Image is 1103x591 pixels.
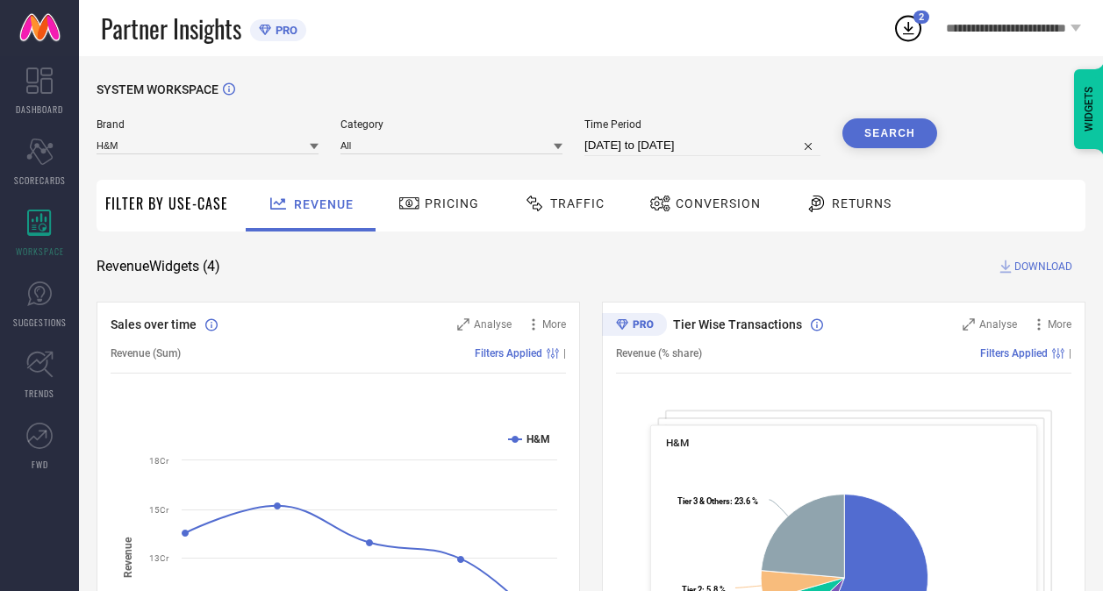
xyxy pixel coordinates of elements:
span: Analyse [474,318,512,331]
tspan: Tier 3 & Others [677,496,730,506]
span: Revenue Widgets ( 4 ) [97,258,220,275]
span: Returns [832,196,892,210]
span: Tier Wise Transactions [673,317,802,331]
text: H&M [526,433,550,445]
div: Premium [602,313,667,339]
span: Revenue (% share) [616,347,702,360]
button: Search [842,118,937,148]
span: Sales over time [111,317,197,331]
span: Filters Applied [980,347,1048,360]
span: SUGGESTIONS [13,316,67,329]
span: SCORECARDS [14,174,66,187]
span: Time Period [584,118,820,131]
span: Revenue (Sum) [111,347,181,360]
span: DASHBOARD [16,103,63,116]
text: 13Cr [149,553,169,563]
svg: Zoom [457,318,469,331]
span: Filter By Use-Case [105,193,228,214]
text: 18Cr [149,456,169,466]
span: Traffic [550,196,605,210]
span: TRENDS [25,387,54,400]
span: PRO [271,24,297,37]
span: 2 [919,11,924,23]
span: SYSTEM WORKSPACE [97,82,218,96]
span: More [542,318,566,331]
span: | [1069,347,1071,360]
span: WORKSPACE [16,245,64,258]
div: Open download list [892,12,924,44]
span: More [1048,318,1071,331]
span: Filters Applied [475,347,542,360]
span: DOWNLOAD [1014,258,1072,275]
span: H&M [666,437,689,449]
svg: Zoom [963,318,975,331]
span: | [563,347,566,360]
span: Partner Insights [101,11,241,46]
tspan: Revenue [122,537,134,578]
span: Brand [97,118,319,131]
span: Pricing [425,196,479,210]
input: Select time period [584,135,820,156]
span: FWD [32,458,48,471]
span: Conversion [676,196,761,210]
text: : 23.6 % [677,496,758,506]
span: Category [340,118,562,131]
span: Revenue [294,197,354,211]
text: 15Cr [149,505,169,515]
span: Analyse [979,318,1017,331]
